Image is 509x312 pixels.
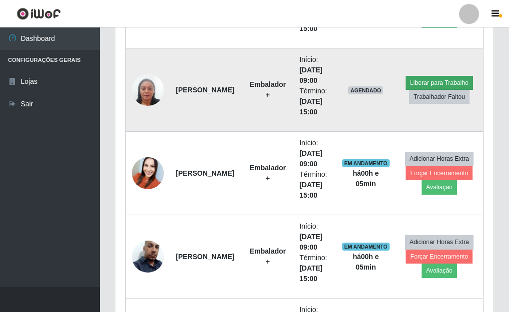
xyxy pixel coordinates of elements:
[405,152,474,166] button: Adicionar Horas Extra
[299,253,330,284] li: Término:
[422,180,457,194] button: Avaliação
[250,80,286,99] strong: Embalador +
[299,97,322,116] time: [DATE] 15:00
[299,221,330,253] li: Início:
[299,149,322,168] time: [DATE] 09:00
[132,228,164,285] img: 1740359747198.jpeg
[353,169,379,188] strong: há 00 h e 05 min
[299,233,322,251] time: [DATE] 09:00
[406,76,473,90] button: Liberar para Trabalho
[299,138,330,169] li: Início:
[342,159,390,167] span: EM ANDAMENTO
[299,181,322,199] time: [DATE] 15:00
[409,90,470,104] button: Trabalhador Faltou
[299,264,322,283] time: [DATE] 15:00
[422,264,457,278] button: Avaliação
[405,235,474,249] button: Adicionar Horas Extra
[132,152,164,194] img: 1744410719484.jpeg
[342,243,390,251] span: EM ANDAMENTO
[16,7,61,20] img: CoreUI Logo
[299,86,330,117] li: Término:
[176,86,234,94] strong: [PERSON_NAME]
[250,247,286,266] strong: Embalador +
[353,253,379,271] strong: há 00 h e 05 min
[250,164,286,182] strong: Embalador +
[132,61,164,118] img: 1703781074039.jpeg
[176,169,234,177] strong: [PERSON_NAME]
[406,166,473,180] button: Forçar Encerramento
[299,54,330,86] li: Início:
[299,66,322,84] time: [DATE] 09:00
[406,250,473,264] button: Forçar Encerramento
[299,169,330,201] li: Término:
[348,86,383,94] span: AGENDADO
[176,253,234,261] strong: [PERSON_NAME]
